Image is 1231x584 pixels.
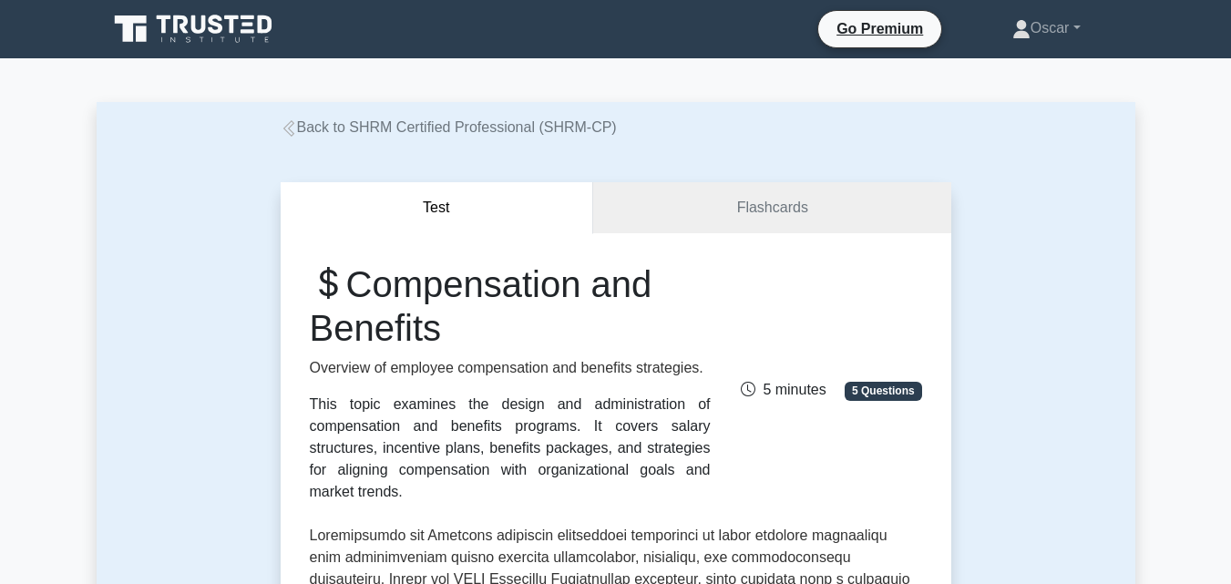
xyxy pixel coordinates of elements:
span: 5 minutes [741,382,826,397]
a: Oscar [969,10,1124,46]
button: Test [281,182,594,234]
a: Back to SHRM Certified Professional (SHRM-CP) [281,119,617,135]
span: 5 Questions [845,382,921,400]
h1: Compensation and Benefits [310,262,711,350]
div: This topic examines the design and administration of compensation and benefits programs. It cover... [310,394,711,503]
a: Flashcards [593,182,950,234]
a: Go Premium [826,17,934,40]
p: Overview of employee compensation and benefits strategies. [310,357,711,379]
